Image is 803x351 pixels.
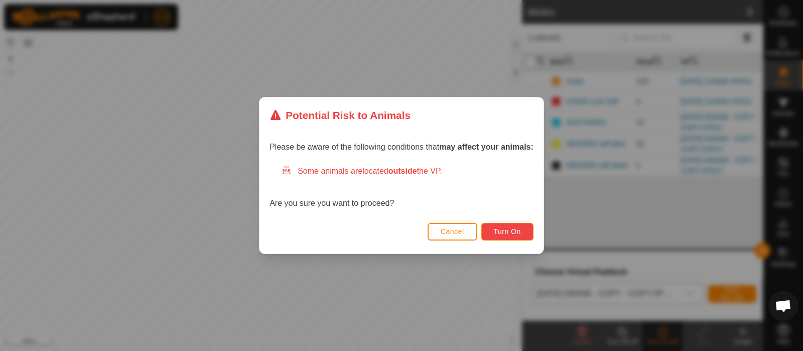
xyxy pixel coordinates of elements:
strong: outside [388,167,417,175]
span: Turn On [494,227,521,236]
span: Cancel [441,227,464,236]
strong: may affect your animals: [439,143,533,151]
div: Some animals are [282,165,533,177]
button: Cancel [428,223,477,241]
span: Please be aware of the following conditions that [270,143,533,151]
div: Open chat [768,291,798,321]
button: Turn On [481,223,533,241]
span: located the VP. [362,167,442,175]
div: Potential Risk to Animals [270,107,411,123]
div: Are you sure you want to proceed? [270,165,533,209]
